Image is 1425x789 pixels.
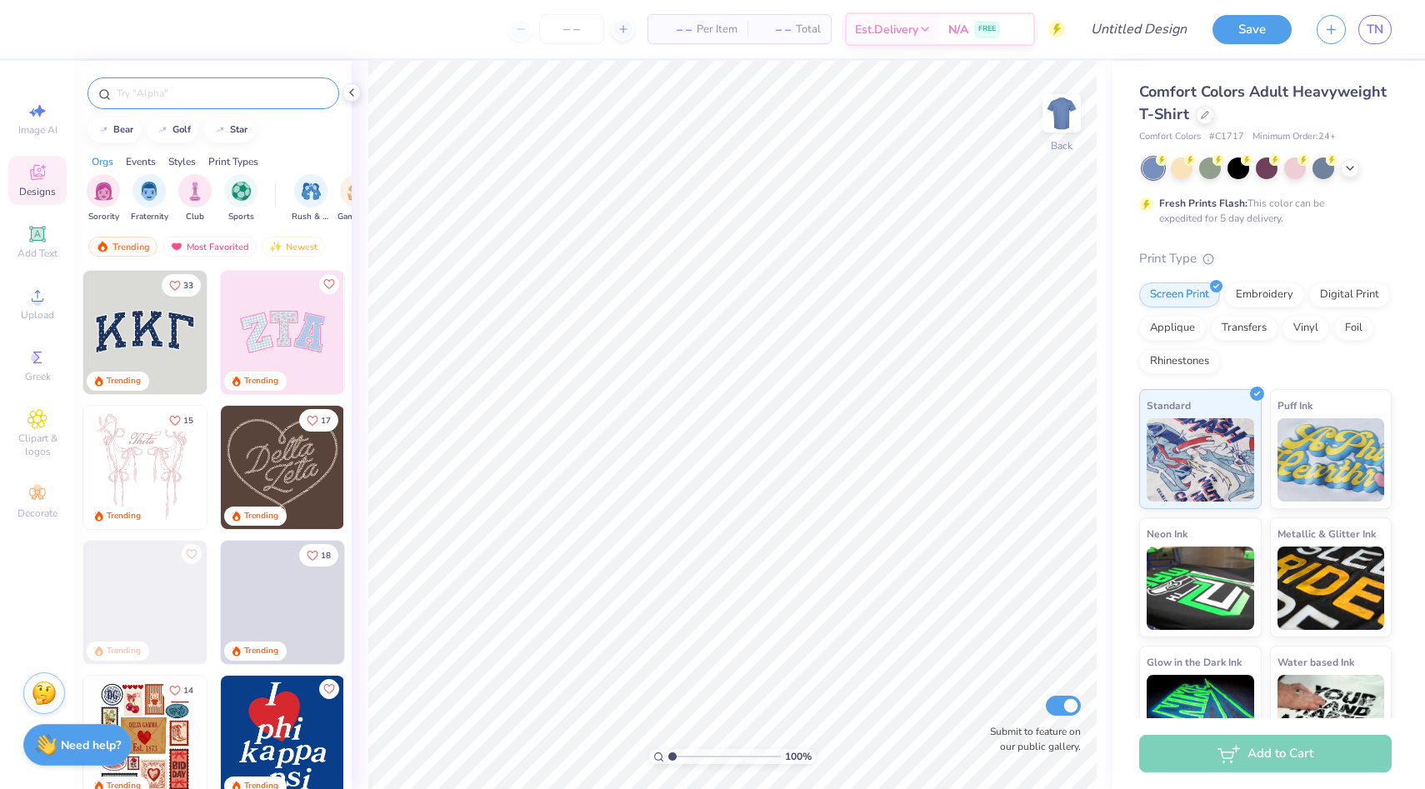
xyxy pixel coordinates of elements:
img: Metallic & Glitter Ink [1277,547,1385,630]
span: Sorority [88,211,119,223]
span: Water based Ink [1277,653,1354,671]
button: filter button [87,174,120,223]
img: 12710c6a-dcc0-49ce-8688-7fe8d5f96fe2 [221,406,344,529]
div: filter for Game Day [337,174,376,223]
div: filter for Sports [224,174,257,223]
span: Metallic & Glitter Ink [1277,525,1376,542]
button: Like [299,409,338,432]
span: Add Text [17,247,57,260]
button: Like [162,409,201,432]
div: Events [126,154,156,169]
img: 5ee11766-d822-42f5-ad4e-763472bf8dcf [343,271,467,394]
span: Est. Delivery [855,21,918,38]
span: Standard [1147,397,1191,414]
button: filter button [131,174,168,223]
img: 3b9aba4f-e317-4aa7-a679-c95a879539bd [83,271,207,394]
div: Foil [1334,316,1373,341]
button: Like [299,544,338,567]
div: Trending [107,375,141,387]
img: Neon Ink [1147,547,1254,630]
img: trend_line.gif [156,125,169,135]
button: golf [147,117,198,142]
div: Trending [107,510,141,522]
div: Transfers [1211,316,1277,341]
label: Submit to feature on our public gallery. [981,724,1081,754]
div: bear [113,125,133,134]
a: TN [1358,15,1392,44]
img: d12a98c7-f0f7-4345-bf3a-b9f1b718b86e [206,406,329,529]
span: Comfort Colors Adult Heavyweight T-Shirt [1139,82,1387,124]
img: Fraternity Image [140,182,158,201]
img: trend_line.gif [97,125,110,135]
img: Water based Ink [1277,675,1385,758]
button: Like [319,679,339,699]
img: Sports Image [232,182,251,201]
div: Back [1051,138,1072,153]
button: Save [1212,15,1292,44]
div: Trending [88,237,157,257]
span: Decorate [17,507,57,520]
img: Sorority Image [94,182,113,201]
button: filter button [337,174,376,223]
img: Club Image [186,182,204,201]
span: Per Item [697,21,737,38]
img: trend_line.gif [213,125,227,135]
div: Print Type [1139,249,1392,268]
div: Print Types [208,154,258,169]
div: filter for Fraternity [131,174,168,223]
button: filter button [292,174,330,223]
button: filter button [178,174,212,223]
button: Like [182,544,202,564]
span: Clipart & logos [8,432,67,458]
div: Orgs [92,154,113,169]
button: bear [87,117,141,142]
div: Rhinestones [1139,349,1220,374]
input: Try "Alpha" [115,85,328,102]
img: Newest.gif [269,241,282,252]
div: Trending [244,510,278,522]
div: Trending [107,645,141,657]
button: Like [319,274,339,294]
img: trending.gif [96,241,109,252]
span: 100 % [785,749,812,764]
span: Rush & Bid [292,211,330,223]
button: Like [162,679,201,702]
strong: Fresh Prints Flash: [1159,197,1247,210]
div: Trending [244,375,278,387]
strong: Need help? [61,737,121,753]
span: – – [757,21,791,38]
div: Trending [244,645,278,657]
img: ead2b24a-117b-4488-9b34-c08fd5176a7b [343,406,467,529]
div: Screen Print [1139,282,1220,307]
span: – – [658,21,692,38]
div: star [230,125,247,134]
span: Upload [21,308,54,322]
div: filter for Rush & Bid [292,174,330,223]
img: Rush & Bid Image [302,182,321,201]
img: Back [1045,97,1078,130]
span: # C1717 [1209,130,1244,144]
span: FREE [978,23,996,35]
span: Designs [19,185,56,198]
div: Applique [1139,316,1206,341]
img: 9980f5e8-e6a1-4b4a-8839-2b0e9349023c [221,271,344,394]
span: Total [796,21,821,38]
span: Glow in the Dark Ink [1147,653,1242,671]
img: 83dda5b0-2158-48ca-832c-f6b4ef4c4536 [83,406,207,529]
div: golf [172,125,191,134]
span: Image AI [18,123,57,137]
span: N/A [948,21,968,38]
span: 33 [183,282,193,290]
span: Greek [25,370,51,383]
span: 14 [183,687,193,695]
div: This color can be expedited for 5 day delivery. [1159,196,1364,226]
span: Puff Ink [1277,397,1312,414]
span: TN [1367,20,1383,39]
div: Styles [168,154,196,169]
button: Like [162,274,201,297]
div: Most Favorited [162,237,257,257]
div: filter for Sorority [87,174,120,223]
img: Glow in the Dark Ink [1147,675,1254,758]
div: Newest [262,237,325,257]
span: Sports [228,211,254,223]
